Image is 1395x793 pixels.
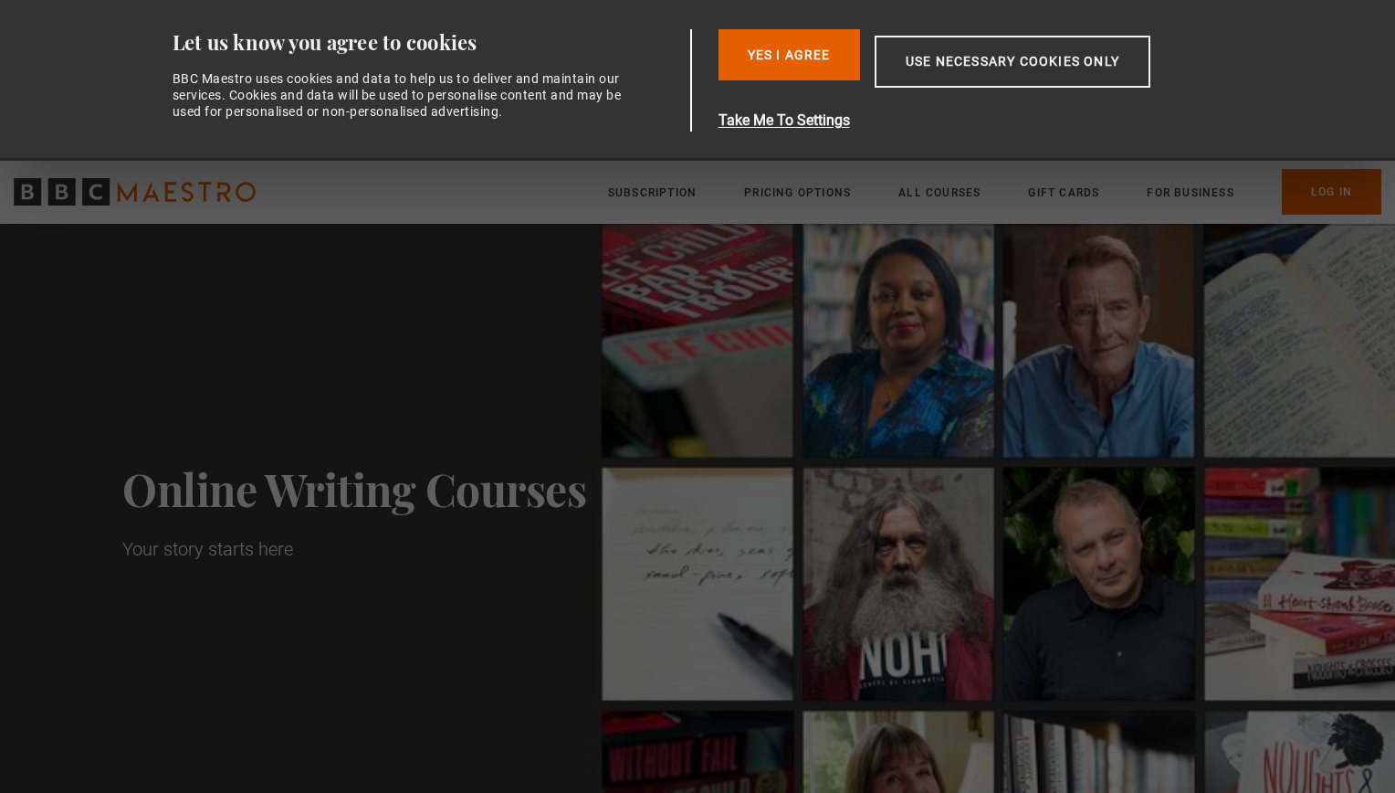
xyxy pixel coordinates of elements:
a: For business [1147,184,1233,202]
div: BBC Maestro uses cookies and data to help us to deliver and maintain our services. Cookies and da... [173,70,633,121]
button: Take Me To Settings [718,110,1237,132]
button: Yes I Agree [718,29,860,80]
a: All Courses [898,184,981,202]
svg: BBC Maestro [14,178,256,206]
a: Pricing Options [744,184,851,202]
div: Let us know you agree to cookies [173,29,684,56]
nav: Primary [608,169,1381,215]
button: Use necessary cookies only [875,36,1150,88]
p: Your story starts here [122,536,293,562]
a: Log In [1282,169,1381,215]
a: Gift Cards [1028,184,1099,202]
h1: Online Writing Courses [122,463,677,514]
a: Subscription [608,184,697,202]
